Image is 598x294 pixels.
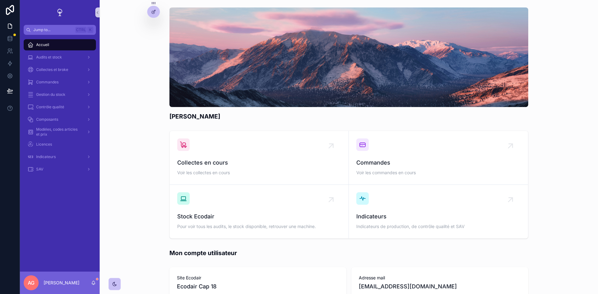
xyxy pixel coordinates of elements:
[177,223,341,230] span: Pour voir tous les audits, le stock disponible, retrouver une machine.
[24,25,96,35] button: Jump to...CtrlK
[20,35,100,183] div: scrollable content
[356,158,520,167] span: Commandes
[349,185,528,238] a: IndicateursIndicateurs de production, de contrôle qualité et SAV
[88,27,93,32] span: K
[28,279,35,287] span: AG
[177,170,341,176] span: Voir les collectes en cours
[349,131,528,185] a: CommandesVoir les commandes en cours
[24,52,96,63] a: Audits et stock
[356,170,520,176] span: Voir les commandes en cours
[36,92,65,97] span: Gestion du stock
[36,142,52,147] span: Licences
[33,27,73,32] span: Jump to...
[359,275,521,281] span: Adresse mail
[36,117,58,122] span: Composants
[24,39,96,50] a: Accueil
[24,164,96,175] a: SAV
[24,126,96,138] a: Modèles, codes articles et prix
[36,127,82,137] span: Modèles, codes articles et prix
[24,151,96,162] a: Indicateurs
[177,275,339,281] span: Site Ecodair
[170,185,349,238] a: Stock EcodairPour voir tous les audits, le stock disponible, retrouver une machine.
[36,105,64,110] span: Contrôle qualité
[44,280,79,286] p: [PERSON_NAME]
[36,167,43,172] span: SAV
[177,212,341,221] span: Stock Ecodair
[24,139,96,150] a: Licences
[24,101,96,113] a: Contrôle qualité
[359,282,521,291] span: [EMAIL_ADDRESS][DOMAIN_NAME]
[36,80,59,85] span: Commandes
[169,112,220,121] h1: [PERSON_NAME]
[24,89,96,100] a: Gestion du stock
[177,282,216,291] span: Ecodair Cap 18
[24,114,96,125] a: Composants
[75,27,87,33] span: Ctrl
[356,212,520,221] span: Indicateurs
[36,67,68,72] span: Collectes et broke
[170,131,349,185] a: Collectes en coursVoir les collectes en cours
[24,64,96,75] a: Collectes et broke
[177,158,341,167] span: Collectes en cours
[36,42,49,47] span: Accueil
[169,249,237,257] h1: Mon compte utilisateur
[24,77,96,88] a: Commandes
[36,154,56,159] span: Indicateurs
[356,223,520,230] span: Indicateurs de production, de contrôle qualité et SAV
[36,55,62,60] span: Audits et stock
[55,7,65,17] img: App logo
